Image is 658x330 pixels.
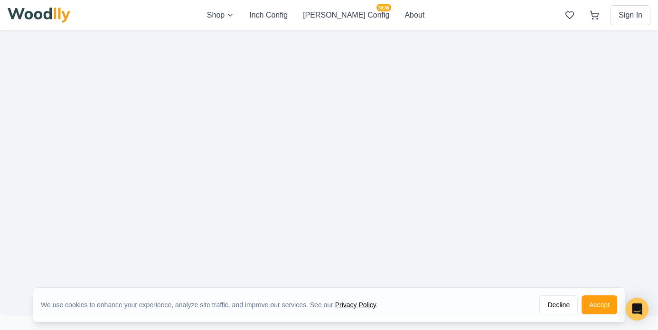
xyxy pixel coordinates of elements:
[376,4,391,11] span: NEW
[8,8,70,23] img: Woodlly
[611,5,650,25] button: Sign In
[539,295,578,314] button: Decline
[303,9,389,21] button: [PERSON_NAME] ConfigNEW
[249,9,288,21] button: Inch Config
[207,9,234,21] button: Shop
[582,295,617,314] button: Accept
[41,300,385,310] div: We use cookies to enhance your experience, analyze site traffic, and improve our services. See our .
[404,9,424,21] button: About
[335,301,376,309] a: Privacy Policy
[626,298,649,321] div: Open Intercom Messenger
